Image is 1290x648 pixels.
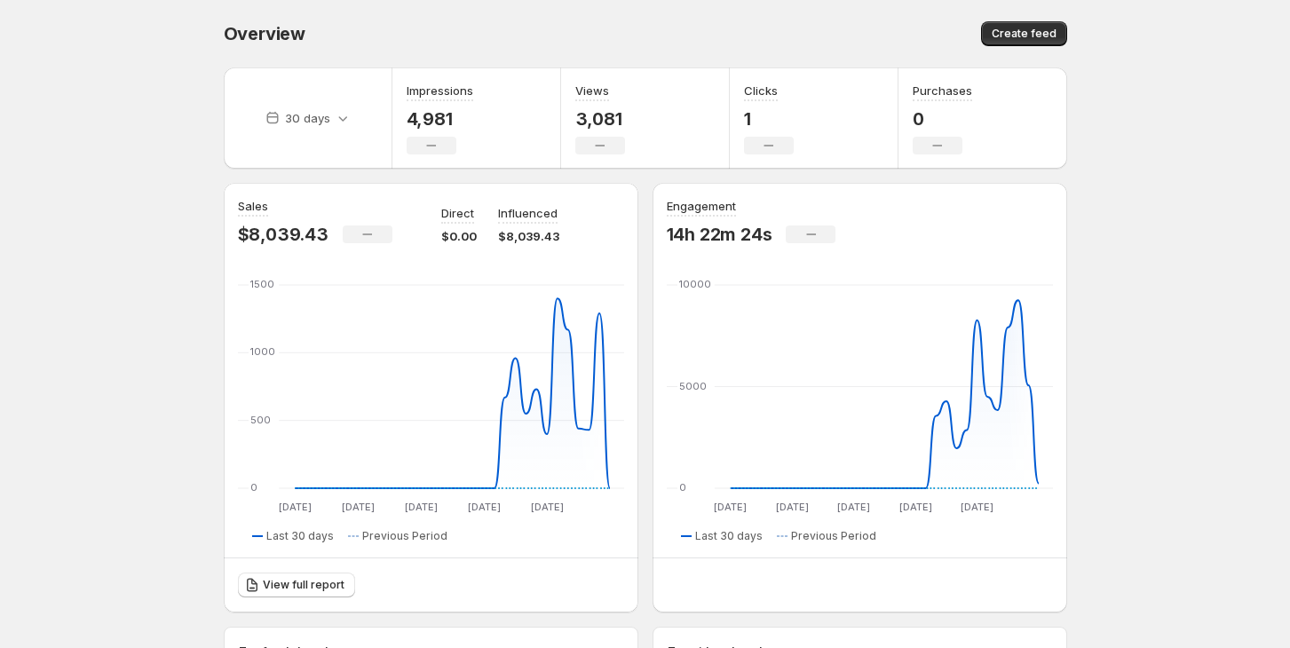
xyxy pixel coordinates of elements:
p: $0.00 [441,227,477,245]
h3: Impressions [407,82,473,99]
p: 14h 22m 24s [667,224,772,245]
text: 0 [679,481,686,494]
p: Direct [441,204,474,222]
p: $8,039.43 [498,227,559,245]
text: [DATE] [898,501,931,513]
span: Last 30 days [695,529,763,543]
text: [DATE] [404,501,437,513]
p: $8,039.43 [238,224,328,245]
p: 3,081 [575,108,625,130]
button: Create feed [981,21,1067,46]
h3: Purchases [913,82,972,99]
h3: Engagement [667,197,736,215]
span: Create feed [992,27,1057,41]
text: [DATE] [775,501,808,513]
text: [DATE] [961,501,993,513]
text: [DATE] [714,501,747,513]
span: Last 30 days [266,529,334,543]
text: 0 [250,481,257,494]
text: 10000 [679,278,711,290]
p: 30 days [285,109,330,127]
text: 500 [250,414,271,426]
text: [DATE] [837,501,870,513]
h3: Sales [238,197,268,215]
span: Previous Period [362,529,447,543]
p: 1 [744,108,794,130]
span: View full report [263,578,344,592]
h3: Views [575,82,609,99]
text: 1500 [250,278,274,290]
text: [DATE] [341,501,374,513]
p: 4,981 [407,108,473,130]
p: 0 [913,108,972,130]
text: 1000 [250,345,275,358]
span: Previous Period [791,529,876,543]
h3: Clicks [744,82,778,99]
text: [DATE] [278,501,311,513]
text: [DATE] [530,501,563,513]
text: 5000 [679,380,707,392]
p: Influenced [498,204,558,222]
text: [DATE] [467,501,500,513]
a: View full report [238,573,355,597]
span: Overview [224,23,305,44]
